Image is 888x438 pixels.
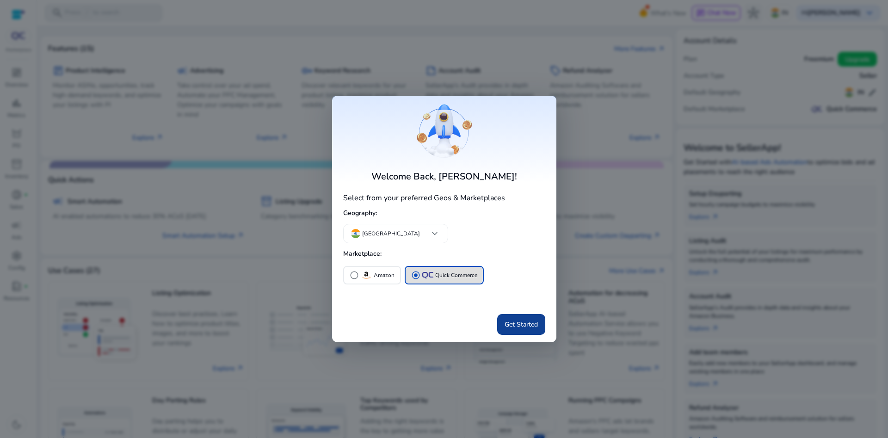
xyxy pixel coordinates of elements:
[411,271,420,280] span: radio_button_checked
[374,271,395,280] p: Amazon
[361,270,372,281] img: amazon.svg
[429,228,440,239] span: keyboard_arrow_down
[343,247,545,262] h5: Marketplace:
[497,314,545,335] button: Get Started
[435,271,477,280] p: Quick Commerce
[505,320,538,329] span: Get Started
[422,272,433,278] img: QC-logo.svg
[362,229,420,238] p: [GEOGRAPHIC_DATA]
[350,271,359,280] span: radio_button_unchecked
[351,229,360,238] img: in.svg
[343,206,545,221] h5: Geography:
